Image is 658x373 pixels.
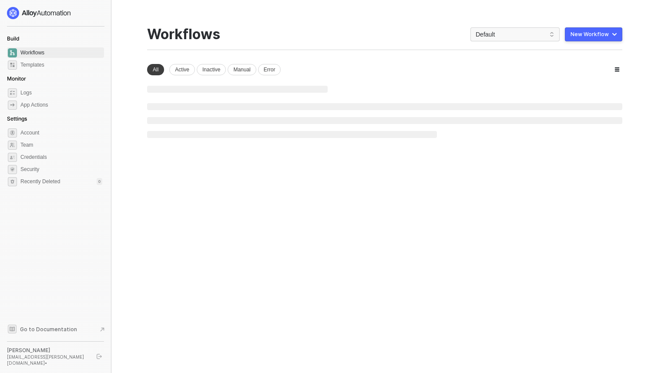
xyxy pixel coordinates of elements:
span: settings [8,177,17,186]
span: Settings [7,115,27,122]
span: Recently Deleted [20,178,60,185]
span: Team [20,140,102,150]
span: settings [8,128,17,138]
span: Monitor [7,75,26,82]
div: Manual [228,64,256,75]
span: Account [20,128,102,138]
div: App Actions [20,101,48,109]
span: logout [97,354,102,359]
div: 0 [97,178,102,185]
button: New Workflow [565,27,622,41]
span: credentials [8,153,17,162]
div: [PERSON_NAME] [7,347,89,354]
a: Knowledge Base [7,324,104,334]
span: Credentials [20,152,102,162]
img: logo [7,7,71,19]
span: Logs [20,87,102,98]
span: team [8,141,17,150]
span: Go to Documentation [20,326,77,333]
span: marketplace [8,60,17,70]
span: icon-app-actions [8,101,17,110]
div: Error [258,64,281,75]
span: icon-logs [8,88,17,97]
div: [EMAIL_ADDRESS][PERSON_NAME][DOMAIN_NAME] • [7,354,89,366]
div: New Workflow [571,31,609,38]
span: dashboard [8,48,17,57]
div: Workflows [147,26,220,43]
span: Security [20,164,102,175]
span: document-arrow [98,325,107,334]
span: Build [7,35,19,42]
div: Inactive [197,64,226,75]
span: Workflows [20,47,102,58]
div: Active [169,64,195,75]
span: Templates [20,60,102,70]
span: documentation [8,325,17,333]
a: logo [7,7,104,19]
div: All [147,64,164,75]
span: Default [476,28,554,41]
span: security [8,165,17,174]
